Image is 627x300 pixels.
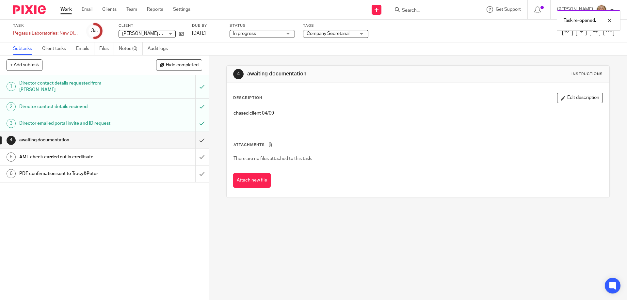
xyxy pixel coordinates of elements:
h1: PDF confirmation sent to Tracy&Peter [19,169,132,179]
button: Attach new file [233,173,271,188]
div: 1 [7,82,16,91]
span: [DATE] [192,31,206,36]
span: There are no files attached to this task. [233,156,312,161]
label: Task [13,23,78,28]
a: Subtasks [13,42,37,55]
a: Settings [173,6,190,13]
p: Description [233,95,262,101]
div: 4 [7,136,16,145]
p: chased client 04/09 [233,110,602,117]
span: Attachments [233,143,265,147]
span: Company Secretarial [307,31,349,36]
a: Work [60,6,72,13]
label: Due by [192,23,221,28]
a: Email [82,6,92,13]
a: Emails [76,42,94,55]
span: [PERSON_NAME] Limited [122,31,174,36]
a: Audit logs [148,42,173,55]
h1: Director contact details recieved [19,102,132,112]
label: Status [230,23,295,28]
h1: Director emailed portal invite and ID request [19,118,132,128]
a: Clients [102,6,117,13]
div: Instructions [571,71,603,77]
label: Client [119,23,184,28]
a: Notes (0) [119,42,143,55]
img: JW%20photo.JPG [596,5,607,15]
div: 2 [7,102,16,111]
p: Task re-opened. [564,17,596,24]
label: Tags [303,23,368,28]
a: Files [99,42,114,55]
span: Hide completed [166,63,199,68]
button: Edit description [557,93,603,103]
div: 5 [7,152,16,162]
div: Pegasus Laboratories: New Director Identity Verification [13,30,78,37]
div: 3 [91,27,98,35]
button: + Add subtask [7,59,42,71]
div: 4 [233,69,244,79]
a: Reports [147,6,163,13]
span: In progress [233,31,256,36]
h1: awaiting documentation [247,71,432,77]
button: Hide completed [156,59,202,71]
div: 6 [7,169,16,178]
a: Client tasks [42,42,71,55]
img: Pixie [13,5,46,14]
h1: AML check carried out in creditsafe [19,152,132,162]
small: /6 [94,29,98,33]
div: 3 [7,119,16,128]
h1: awaiting documentation [19,135,132,145]
h1: Director contact details requested from [PERSON_NAME] [19,78,132,95]
a: Team [126,6,137,13]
